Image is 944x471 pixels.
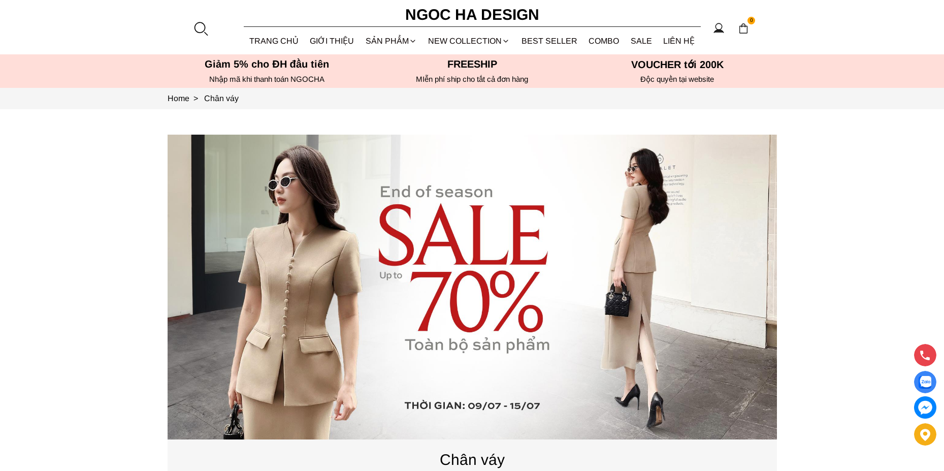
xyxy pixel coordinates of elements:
[578,75,777,84] h6: Độc quyền tại website
[914,371,936,393] a: Display image
[304,27,360,54] a: GIỚI THIỆU
[738,23,749,34] img: img-CART-ICON-ksit0nf1
[516,27,583,54] a: BEST SELLER
[168,94,204,103] a: Link to Home
[447,58,497,70] font: Freeship
[422,27,516,54] a: NEW COLLECTION
[396,3,548,27] a: Ngoc Ha Design
[360,27,423,54] div: SẢN PHẨM
[625,27,658,54] a: SALE
[373,75,572,84] h6: MIễn phí ship cho tất cả đơn hàng
[914,396,936,419] a: messenger
[583,27,625,54] a: Combo
[658,27,701,54] a: LIÊN HỆ
[244,27,305,54] a: TRANG CHỦ
[919,376,931,389] img: Display image
[189,94,202,103] span: >
[747,17,756,25] span: 0
[204,94,239,103] a: Link to Chân váy
[205,58,329,70] font: Giảm 5% cho ĐH đầu tiên
[578,58,777,71] h5: VOUCHER tới 200K
[209,75,324,83] font: Nhập mã khi thanh toán NGOCHA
